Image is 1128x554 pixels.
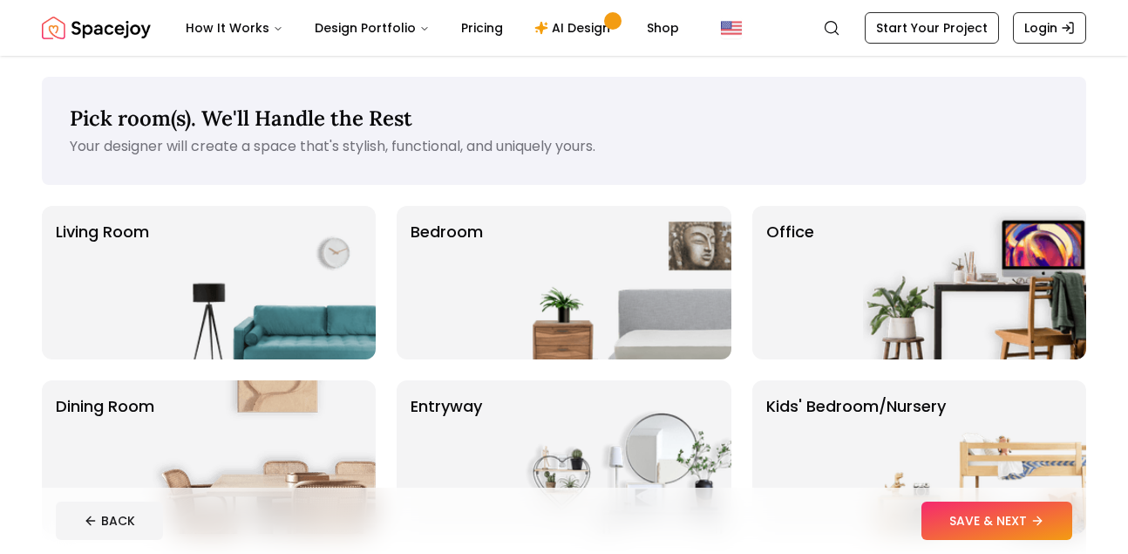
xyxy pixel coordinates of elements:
a: Shop [633,10,693,45]
p: Your designer will create a space that's stylish, functional, and uniquely yours. [70,136,1058,157]
p: Living Room [56,220,149,345]
button: SAVE & NEXT [921,502,1072,540]
p: Office [766,220,814,345]
p: Bedroom [411,220,483,345]
img: Living Room [153,206,376,359]
img: Office [863,206,1086,359]
a: Start Your Project [865,12,999,44]
img: Dining Room [153,380,376,534]
img: United States [721,17,742,38]
p: Dining Room [56,394,154,520]
span: Pick room(s). We'll Handle the Rest [70,105,412,132]
img: Spacejoy Logo [42,10,151,45]
p: entryway [411,394,482,520]
img: entryway [508,380,731,534]
p: Kids' Bedroom/Nursery [766,394,946,520]
button: How It Works [172,10,297,45]
img: Kids' Bedroom/Nursery [863,380,1086,534]
a: Login [1013,12,1086,44]
a: AI Design [520,10,629,45]
button: Design Portfolio [301,10,444,45]
img: Bedroom [508,206,731,359]
nav: Main [172,10,693,45]
a: Spacejoy [42,10,151,45]
button: BACK [56,502,163,540]
a: Pricing [447,10,517,45]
